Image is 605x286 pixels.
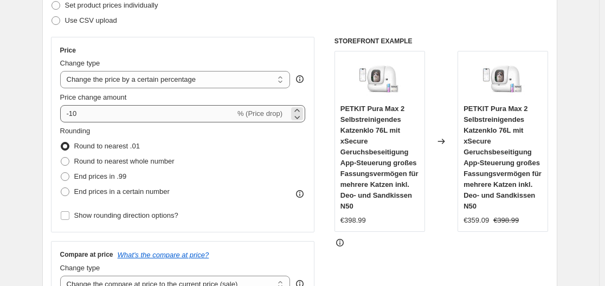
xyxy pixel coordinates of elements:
[60,264,100,272] span: Change type
[65,16,117,24] span: Use CSV upload
[60,127,91,135] span: Rounding
[74,172,127,180] span: End prices in .99
[464,105,542,210] span: PETKIT Pura Max 2 Selbstreinigendes Katzenklo 76L mit xSecure Geruchsbeseitigung App-Steuerung gr...
[334,37,549,45] h6: STOREFRONT EXAMPLE
[74,157,175,165] span: Round to nearest whole number
[74,187,170,196] span: End prices in a certain number
[60,46,76,55] h3: Price
[74,142,140,150] span: Round to nearest .01
[74,211,178,219] span: Show rounding direction options?
[60,93,127,101] span: Price change amount
[60,105,235,122] input: -15
[464,215,489,226] div: €359.09
[237,109,282,118] span: % (Price drop)
[294,74,305,84] div: help
[340,105,419,210] span: PETKIT Pura Max 2 Selbstreinigendes Katzenklo 76L mit xSecure Geruchsbeseitigung App-Steuerung gr...
[358,57,401,100] img: 61LSN9Hwj4L_80x.jpg
[481,57,525,100] img: 61LSN9Hwj4L_80x.jpg
[60,59,100,67] span: Change type
[118,251,209,259] button: What's the compare at price?
[60,250,113,259] h3: Compare at price
[493,215,519,226] strike: €398.99
[340,215,366,226] div: €398.99
[65,1,158,9] span: Set product prices individually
